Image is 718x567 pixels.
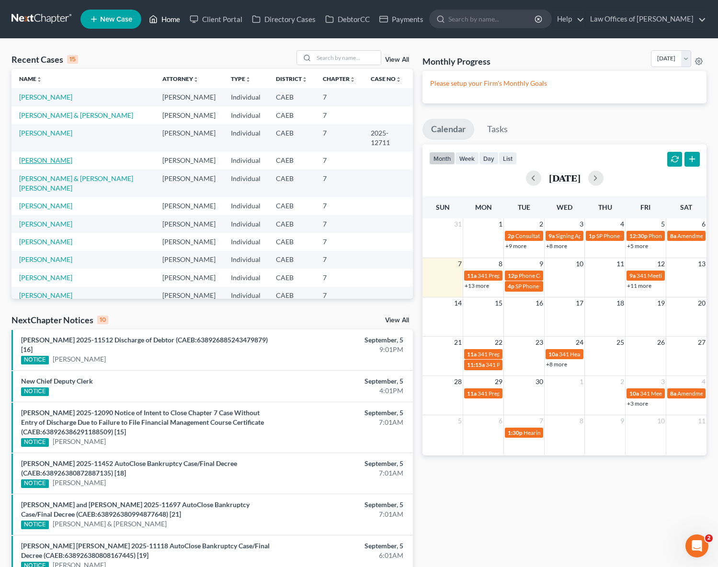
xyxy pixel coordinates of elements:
i: unfold_more [193,77,199,82]
td: Individual [223,197,268,215]
span: SP Phone Consultation for [PERSON_NAME] [515,283,627,290]
td: Individual [223,215,268,233]
td: Individual [223,251,268,269]
span: 10 [575,258,584,270]
a: [PERSON_NAME] & [PERSON_NAME] [53,519,167,529]
td: Individual [223,233,268,250]
span: 1 [579,376,584,387]
td: [PERSON_NAME] [155,269,223,286]
div: NOTICE [21,438,49,447]
span: Mon [475,203,492,211]
a: Client Portal [185,11,247,28]
div: 9:01PM [282,345,403,354]
td: CAEB [268,197,315,215]
a: Case Nounfold_more [371,75,401,82]
td: [PERSON_NAME] [155,233,223,250]
div: NextChapter Notices [11,314,108,326]
a: [PERSON_NAME] [19,255,72,263]
span: 341 Prep for [PERSON_NAME] [478,351,555,358]
div: NOTICE [21,479,49,488]
i: unfold_more [36,77,42,82]
span: 24 [575,337,584,348]
a: Help [552,11,584,28]
span: 19 [656,297,666,309]
span: 5 [457,415,463,427]
span: 6 [498,415,503,427]
td: Individual [223,88,268,106]
a: [PERSON_NAME] [19,220,72,228]
td: [PERSON_NAME] [155,215,223,233]
button: day [479,152,499,165]
td: CAEB [268,124,315,151]
div: 4:01PM [282,386,403,396]
td: 7 [315,152,363,170]
a: Nameunfold_more [19,75,42,82]
div: NOTICE [21,387,49,396]
span: 11a [467,351,477,358]
span: 1 [498,218,503,230]
a: New Chief Deputy Clerk [21,377,93,385]
span: 18 [615,297,625,309]
span: 22 [494,337,503,348]
td: 7 [315,233,363,250]
span: 28 [453,376,463,387]
h2: [DATE] [549,173,581,183]
td: [PERSON_NAME] [155,197,223,215]
td: CAEB [268,170,315,197]
span: 21 [453,337,463,348]
span: 11 [615,258,625,270]
td: 7 [315,170,363,197]
span: 11a [467,272,477,279]
span: 4 [619,218,625,230]
td: 7 [315,251,363,269]
span: 14 [453,297,463,309]
a: [PERSON_NAME] [53,437,106,446]
td: [PERSON_NAME] [155,287,223,305]
a: Tasks [479,119,516,140]
span: New Case [100,16,132,23]
span: 6 [701,218,707,230]
span: 23 [535,337,544,348]
span: 3 [579,218,584,230]
span: Thu [598,203,612,211]
a: [PERSON_NAME] [19,129,72,137]
i: unfold_more [302,77,308,82]
td: [PERSON_NAME] [155,170,223,197]
a: Typeunfold_more [231,75,251,82]
a: [PERSON_NAME] [53,354,106,364]
a: [PERSON_NAME] [19,291,72,299]
a: Law Offices of [PERSON_NAME] [585,11,706,28]
a: [PERSON_NAME] & [PERSON_NAME] [19,111,133,119]
a: Directory Cases [247,11,320,28]
span: Consultation for [GEOGRAPHIC_DATA][PERSON_NAME] [515,232,661,239]
button: list [499,152,517,165]
a: [PERSON_NAME] [19,93,72,101]
td: Individual [223,106,268,124]
span: 9a [629,272,636,279]
span: 2 [619,376,625,387]
td: CAEB [268,269,315,286]
span: 20 [697,297,707,309]
td: CAEB [268,152,315,170]
span: 341 Prep for [PERSON_NAME] & [PERSON_NAME] [486,361,614,368]
span: Amendments: [677,390,712,397]
td: 7 [315,197,363,215]
div: 7:01AM [282,468,403,478]
td: Individual [223,269,268,286]
td: [PERSON_NAME] [155,88,223,106]
span: 341 Prep for [PERSON_NAME] [478,272,555,279]
td: CAEB [268,251,315,269]
a: [PERSON_NAME] 2025-11452 AutoClose Bankruptcy Case/Final Decree (CAEB:638926380872887135) [18] [21,459,237,477]
span: Amendments: [677,232,712,239]
a: [PERSON_NAME] & [PERSON_NAME] [PERSON_NAME] [19,174,133,192]
div: September, 5 [282,376,403,386]
i: unfold_more [396,77,401,82]
td: Individual [223,287,268,305]
span: 8 [579,415,584,427]
i: unfold_more [245,77,251,82]
span: 3 [660,376,666,387]
div: September, 5 [282,335,403,345]
span: 341 Prep for [PERSON_NAME] [478,390,555,397]
span: 1:30p [508,429,523,436]
td: 7 [315,215,363,233]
